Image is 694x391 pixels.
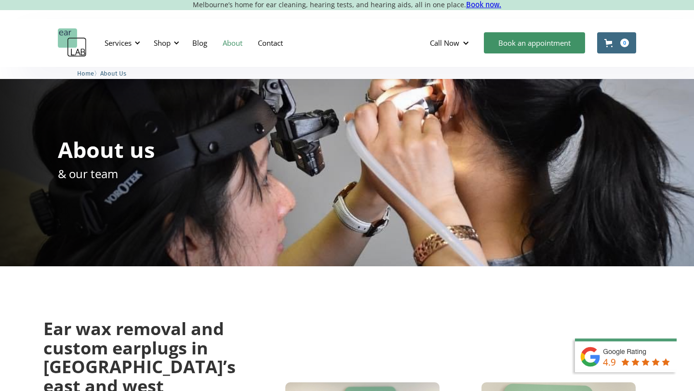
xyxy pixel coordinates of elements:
[77,68,100,78] li: 〉
[100,70,126,77] span: About Us
[77,68,94,78] a: Home
[99,28,143,57] div: Services
[58,139,155,160] h1: About us
[620,39,629,47] div: 0
[154,38,171,48] div: Shop
[422,28,479,57] div: Call Now
[148,28,182,57] div: Shop
[58,165,118,182] p: & our team
[484,32,585,53] a: Book an appointment
[105,38,132,48] div: Services
[215,29,250,57] a: About
[597,32,636,53] a: Open cart
[430,38,459,48] div: Call Now
[185,29,215,57] a: Blog
[100,68,126,78] a: About Us
[250,29,291,57] a: Contact
[77,70,94,77] span: Home
[58,28,87,57] a: home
